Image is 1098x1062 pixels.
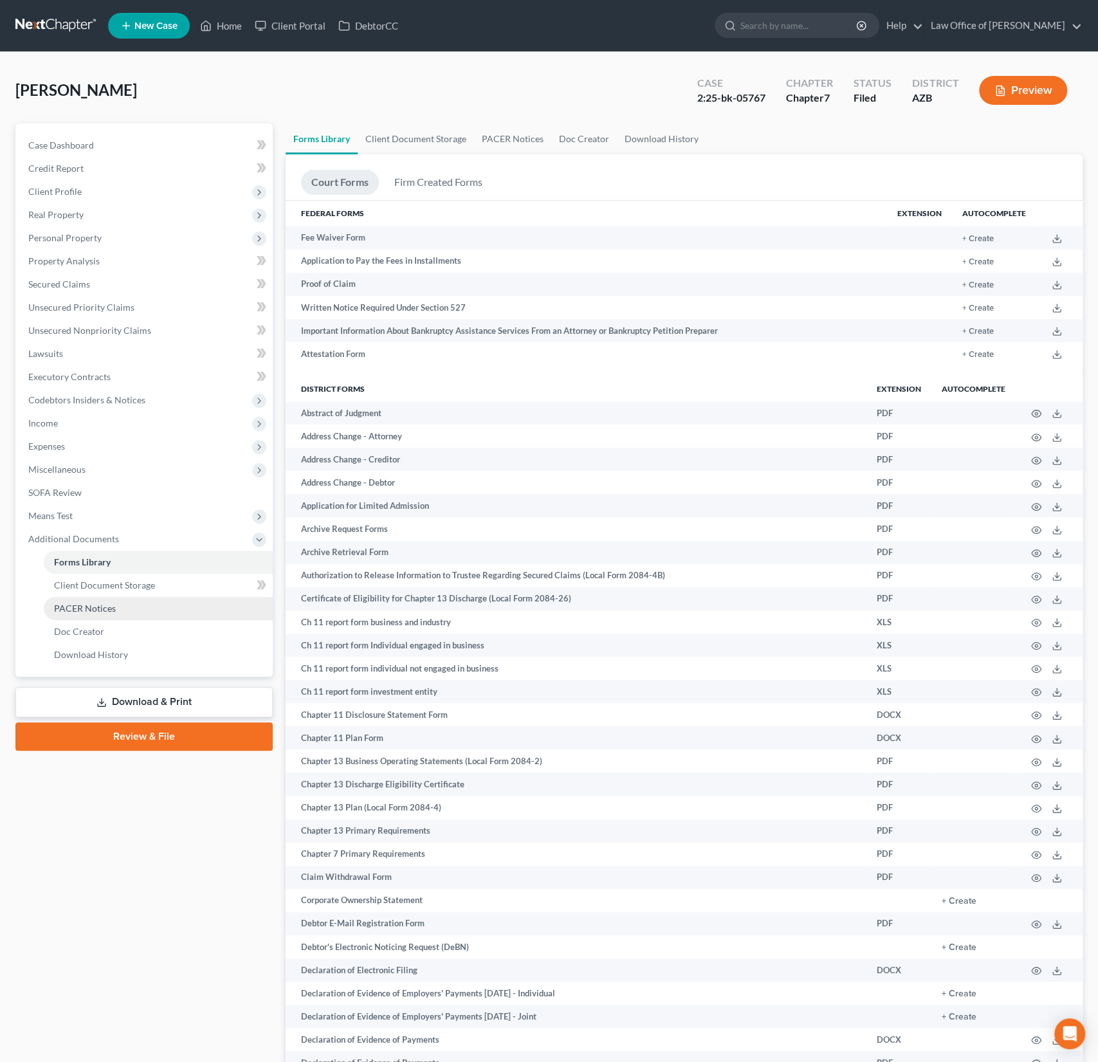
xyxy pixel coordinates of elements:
[18,365,273,389] a: Executory Contracts
[866,843,931,866] td: PDF
[54,556,111,567] span: Forms Library
[286,494,866,517] td: Application for Limited Admission
[248,14,332,37] a: Client Portal
[286,273,887,296] td: Proof of Claim
[962,235,994,243] button: + Create
[286,319,887,342] td: Important Information About Bankruptcy Assistance Services From an Attorney or Bankruptcy Petitio...
[28,255,100,266] span: Property Analysis
[28,417,58,428] span: Income
[44,643,273,666] a: Download History
[952,201,1036,226] th: Autocomplete
[912,91,958,105] div: AZB
[866,796,931,819] td: PDF
[28,232,102,243] span: Personal Property
[44,597,273,620] a: PACER Notices
[962,304,994,313] button: + Create
[866,1028,931,1051] td: DOCX
[866,448,931,471] td: PDF
[28,163,84,174] span: Credit Report
[962,281,994,289] button: + Create
[286,889,866,912] td: Corporate Ownership Statement
[286,471,866,494] td: Address Change - Debtor
[866,958,931,982] td: DOCX
[697,91,765,105] div: 2:25-bk-05767
[286,982,866,1005] td: Declaration of Evidence of Employers' Payments [DATE] - Individual
[286,657,866,680] td: Ch 11 report form individual not engaged in business
[286,226,887,250] td: Fee Waiver Form
[44,620,273,643] a: Doc Creator
[286,296,887,319] td: Written Notice Required Under Section 527
[474,124,551,154] a: PACER Notices
[866,866,931,889] td: PDF
[18,296,273,319] a: Unsecured Priority Claims
[866,541,931,564] td: PDF
[887,201,952,226] th: Extension
[866,587,931,610] td: PDF
[1054,1018,1085,1049] div: Open Intercom Messenger
[866,517,931,540] td: PDF
[866,425,931,448] td: PDF
[866,819,931,843] td: PDF
[286,448,866,471] td: Address Change - Creditor
[866,494,931,517] td: PDF
[286,773,866,796] td: Chapter 13 Discharge Eligibility Certificate
[28,209,84,220] span: Real Property
[286,610,866,634] td: Ch 11 report form business and industry
[286,935,866,958] td: Debtor's Electronic Noticing Request (DeBN)
[786,91,833,105] div: Chapter
[824,91,830,104] span: 7
[44,574,273,597] a: Client Document Storage
[912,76,958,91] div: District
[942,943,976,952] button: + Create
[15,722,273,751] a: Review & File
[286,541,866,564] td: Archive Retrieval Form
[286,124,358,154] a: Forms Library
[866,726,931,749] td: DOCX
[28,302,134,313] span: Unsecured Priority Claims
[18,134,273,157] a: Case Dashboard
[286,843,866,866] td: Chapter 7 Primary Requirements
[194,14,248,37] a: Home
[54,603,116,614] span: PACER Notices
[286,726,866,749] td: Chapter 11 Plan Form
[286,342,887,365] td: Attestation Form
[866,610,931,634] td: XLS
[551,124,617,154] a: Doc Creator
[28,464,86,475] span: Miscellaneous
[28,140,94,151] span: Case Dashboard
[617,124,706,154] a: Download History
[28,371,111,382] span: Executory Contracts
[866,703,931,726] td: DOCX
[28,279,90,289] span: Secured Claims
[942,897,976,906] button: + Create
[54,580,155,591] span: Client Document Storage
[962,351,994,359] button: + Create
[28,487,82,498] span: SOFA Review
[286,401,866,425] td: Abstract of Judgment
[286,703,866,726] td: Chapter 11 Disclosure Statement Form
[866,680,931,703] td: XLS
[28,325,151,336] span: Unsecured Nonpriority Claims
[740,14,858,37] input: Search by name...
[854,76,892,91] div: Status
[18,342,273,365] a: Lawsuits
[54,626,104,637] span: Doc Creator
[286,564,866,587] td: Authorization to Release Information to Trustee Regarding Secured Claims (Local Form 2084-4B)
[18,273,273,296] a: Secured Claims
[286,425,866,448] td: Address Change - Attorney
[286,796,866,819] td: Chapter 13 Plan (Local Form 2084-4)
[962,327,994,336] button: + Create
[286,634,866,657] td: Ch 11 report form Individual engaged in business
[866,912,931,935] td: PDF
[18,157,273,180] a: Credit Report
[942,1012,976,1021] button: + Create
[866,564,931,587] td: PDF
[924,14,1082,37] a: Law Office of [PERSON_NAME]
[28,348,63,359] span: Lawsuits
[286,1005,866,1028] td: Declaration of Evidence of Employers' Payments [DATE] - Joint
[962,258,994,266] button: + Create
[44,551,273,574] a: Forms Library
[384,170,493,195] a: Firm Created Forms
[18,250,273,273] a: Property Analysis
[286,587,866,610] td: Certificate of Eligibility for Chapter 13 Discharge (Local Form 2084-26)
